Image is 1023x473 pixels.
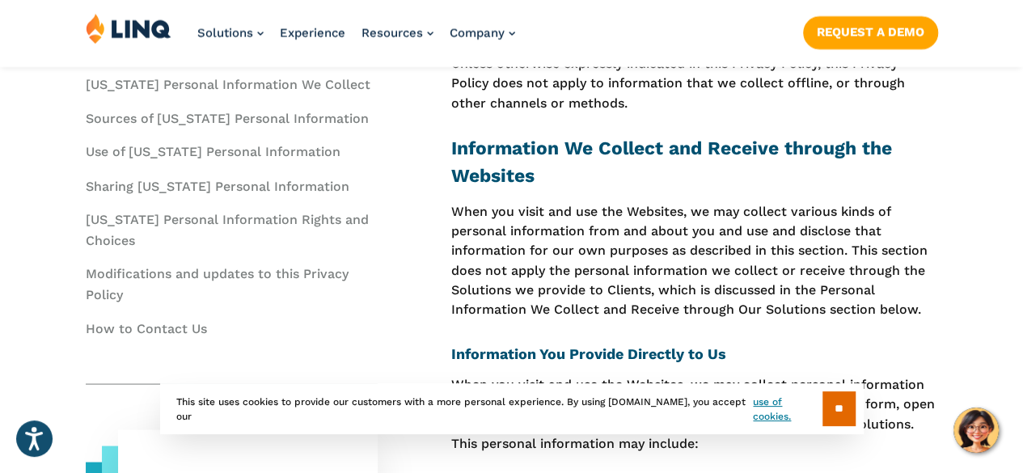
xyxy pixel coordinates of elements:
a: Sources of [US_STATE] Personal Information [86,111,369,126]
span: Resources [361,26,423,40]
a: Request a Demo [803,16,938,49]
a: Resources [361,26,433,40]
div: This site uses cookies to provide our customers with a more personal experience. By using [DOMAIN... [160,383,864,434]
a: Experience [280,26,345,40]
a: Sharing [US_STATE] Personal Information [86,178,349,193]
span: Company [450,26,505,40]
p: Unless otherwise expressly indicated in this Privacy Policy, this Privacy Policy does not apply t... [451,54,938,113]
p: When you visit and use the Websites, we may collect various kinds of personal information from an... [451,201,938,319]
a: [US_STATE] Personal Information We Collect [86,77,370,92]
a: How to Contact Us [86,320,207,336]
nav: Button Navigation [803,13,938,49]
img: LINQ | K‑12 Software [86,13,171,44]
span: Solutions [197,26,253,40]
h2: Information We Collect and Receive through the Websites [451,136,938,188]
h3: Information You Provide Directly to Us [451,342,938,364]
a: use of cookies. [753,395,822,424]
a: [US_STATE] Personal Information Rights and Choices [86,211,369,247]
a: Solutions [197,26,264,40]
a: Use of [US_STATE] Personal Information [86,144,340,159]
a: Modifications and updates to this Privacy Policy [86,265,349,302]
nav: Primary Navigation [197,13,515,66]
p: When you visit and use the Websites, we may collect personal information you choose to provide to... [451,374,938,453]
a: Company [450,26,515,40]
button: Hello, have a question? Let’s chat. [953,408,999,453]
